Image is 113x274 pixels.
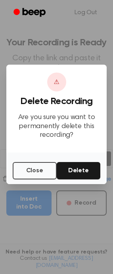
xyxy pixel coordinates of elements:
h3: Delete Recording [13,96,100,107]
p: Are you sure you want to permanently delete this recording? [13,113,100,140]
button: Close [13,162,57,179]
div: ⚠ [47,73,66,91]
a: Beep [8,5,53,21]
a: Log Out [67,3,105,22]
button: Delete [57,162,101,179]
